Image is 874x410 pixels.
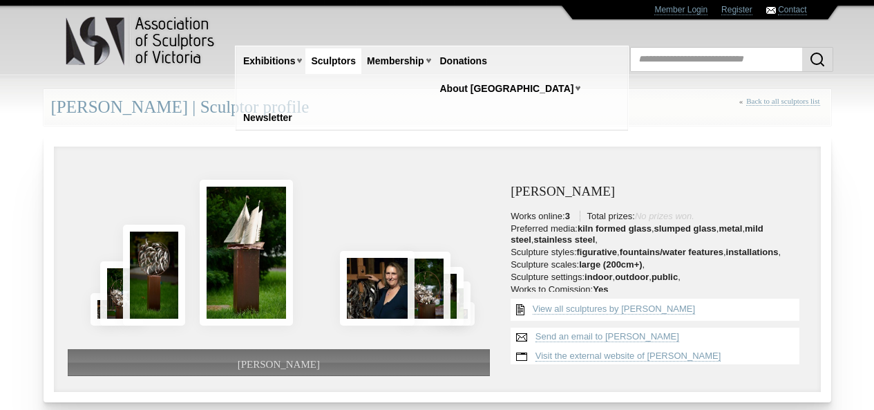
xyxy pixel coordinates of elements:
[511,284,806,295] li: Works to Comission:
[739,97,824,121] div: «
[123,225,185,326] img: Gum Leaves Entwined
[654,223,716,234] strong: slumped glass
[809,51,826,68] img: Search
[511,247,806,258] li: Sculpture styles: , , ,
[719,223,742,234] strong: metal
[238,359,320,370] span: [PERSON_NAME]
[238,48,301,74] a: Exhibitions
[746,97,819,106] a: Back to all sculptors list
[200,180,292,326] img: Sailing Into serenity
[65,14,217,68] img: logo.png
[511,328,533,347] img: Send an email to Melissa Thomas
[361,48,429,74] a: Membership
[620,247,723,257] strong: fountains/water features
[726,247,779,257] strong: installations
[578,223,652,234] strong: kiln formed glass
[533,304,695,315] a: View all sculptures by [PERSON_NAME]
[585,272,612,282] strong: indoor
[511,185,806,199] h3: [PERSON_NAME]
[511,259,806,270] li: Sculpture scales: ,
[511,211,806,222] li: Works online: Total prizes:
[435,76,580,102] a: About [GEOGRAPHIC_DATA]
[778,5,806,15] a: Contact
[615,272,649,282] strong: outdoor
[593,284,608,295] strong: Yes
[511,272,806,283] li: Sculpture settings: , , ,
[435,48,493,74] a: Donations
[401,252,450,326] img: Floral Ecstasy
[579,259,642,270] strong: large (200cm+)
[305,48,361,74] a: Sculptors
[577,247,618,257] strong: figurative
[535,351,721,362] a: Visit the external website of [PERSON_NAME]
[535,331,679,342] a: Send an email to [PERSON_NAME]
[533,234,595,245] strong: stainless steel
[511,223,763,245] strong: mild steel
[238,105,298,131] a: Newsletter
[654,5,707,15] a: Member Login
[652,272,678,282] strong: public
[44,89,831,126] div: [PERSON_NAME] | Sculptor profile
[766,7,776,14] img: Contact ASV
[100,261,143,325] img: Floral Ecstasy
[511,299,530,321] img: View all {sculptor_name} sculptures list
[721,5,752,15] a: Register
[635,211,694,221] span: No prizes won.
[565,211,570,221] strong: 3
[511,347,533,366] img: Visit website
[340,251,415,326] img: Melissa Thomas
[91,293,123,326] img: Melissa Thomas
[511,223,806,245] li: Preferred media: , , , , ,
